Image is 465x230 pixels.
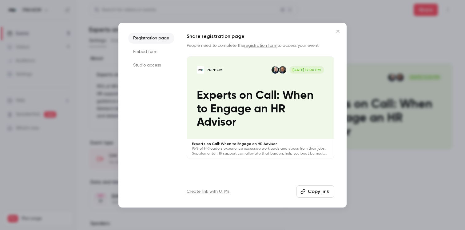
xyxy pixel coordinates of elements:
[296,185,334,198] button: Copy link
[207,67,222,72] p: PNI•HCM
[187,42,334,49] p: People need to complete the to access your event
[187,56,334,159] a: Experts on Call: When to Engage an HR AdvisorPNI•HCMKyle WadeAmy Miller[DATE] 12:00 PMExperts on ...
[192,146,329,156] p: 95% of HR leaders experience excessive workloads and stress from their jobs. Supplemental HR supp...
[279,66,286,74] img: Kyle Wade
[197,66,204,74] img: Experts on Call: When to Engage an HR Advisor
[128,46,174,57] li: Embed form
[272,66,279,74] img: Amy Miller
[187,33,334,40] h1: Share registration page
[332,25,344,38] button: Close
[244,43,277,48] a: registration form
[128,33,174,44] li: Registration page
[128,60,174,71] li: Studio access
[197,89,324,129] p: Experts on Call: When to Engage an HR Advisor
[192,141,329,146] p: Experts on Call: When to Engage an HR Advisor
[187,188,229,195] a: Create link with UTMs
[289,66,324,74] span: [DATE] 12:00 PM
